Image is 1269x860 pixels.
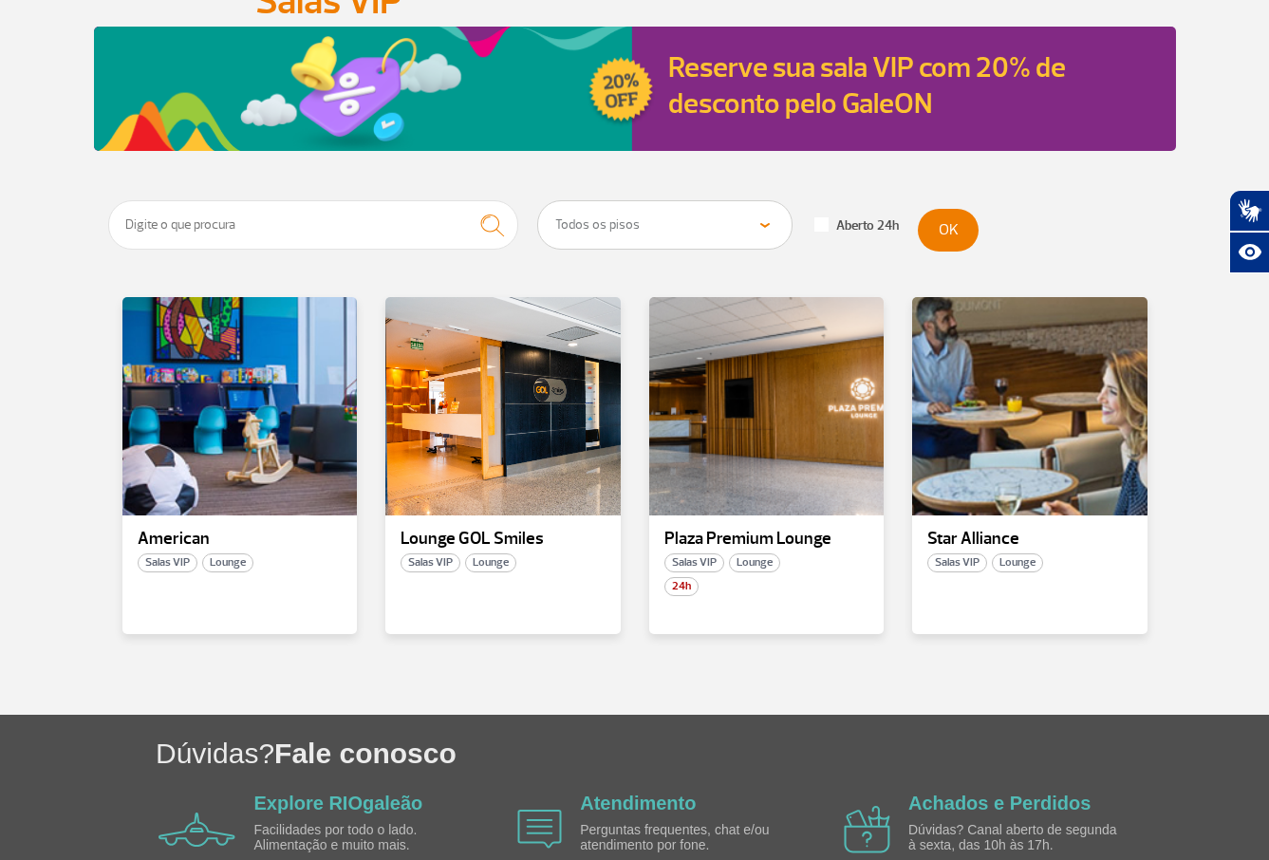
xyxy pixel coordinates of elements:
[668,49,1066,122] a: Reserve sua sala VIP com 20% de desconto pelo GaleON
[729,553,780,572] span: Lounge
[992,553,1043,572] span: Lounge
[664,553,724,572] span: Salas VIP
[465,553,516,572] span: Lounge
[156,734,1269,773] h1: Dúvidas?
[138,530,343,549] p: American
[927,553,987,572] span: Salas VIP
[159,813,235,847] img: airplane icon
[908,823,1127,852] p: Dúvidas? Canal aberto de segunda à sexta, das 10h às 17h.
[254,793,423,813] a: Explore RIOgaleão
[814,217,899,234] label: Aberto 24h
[908,793,1091,813] a: Achados e Perdidos
[1229,190,1269,232] button: Abrir tradutor de língua de sinais.
[517,810,562,849] img: airplane icon
[1229,190,1269,273] div: Plugin de acessibilidade da Hand Talk.
[401,530,606,549] p: Lounge GOL Smiles
[844,806,890,853] img: airplane icon
[580,823,798,852] p: Perguntas frequentes, chat e/ou atendimento por fone.
[254,823,473,852] p: Facilidades por todo o lado. Alimentação e muito mais.
[1229,232,1269,273] button: Abrir recursos assistivos.
[927,530,1132,549] p: Star Alliance
[274,738,457,769] span: Fale conosco
[664,530,869,549] p: Plaza Premium Lounge
[664,577,699,596] span: 24h
[138,553,197,572] span: Salas VIP
[94,27,657,151] img: Reserve sua sala VIP com 20% de desconto pelo GaleON
[401,553,460,572] span: Salas VIP
[202,553,253,572] span: Lounge
[580,793,696,813] a: Atendimento
[108,200,519,250] input: Digite o que procura
[918,209,979,252] button: OK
